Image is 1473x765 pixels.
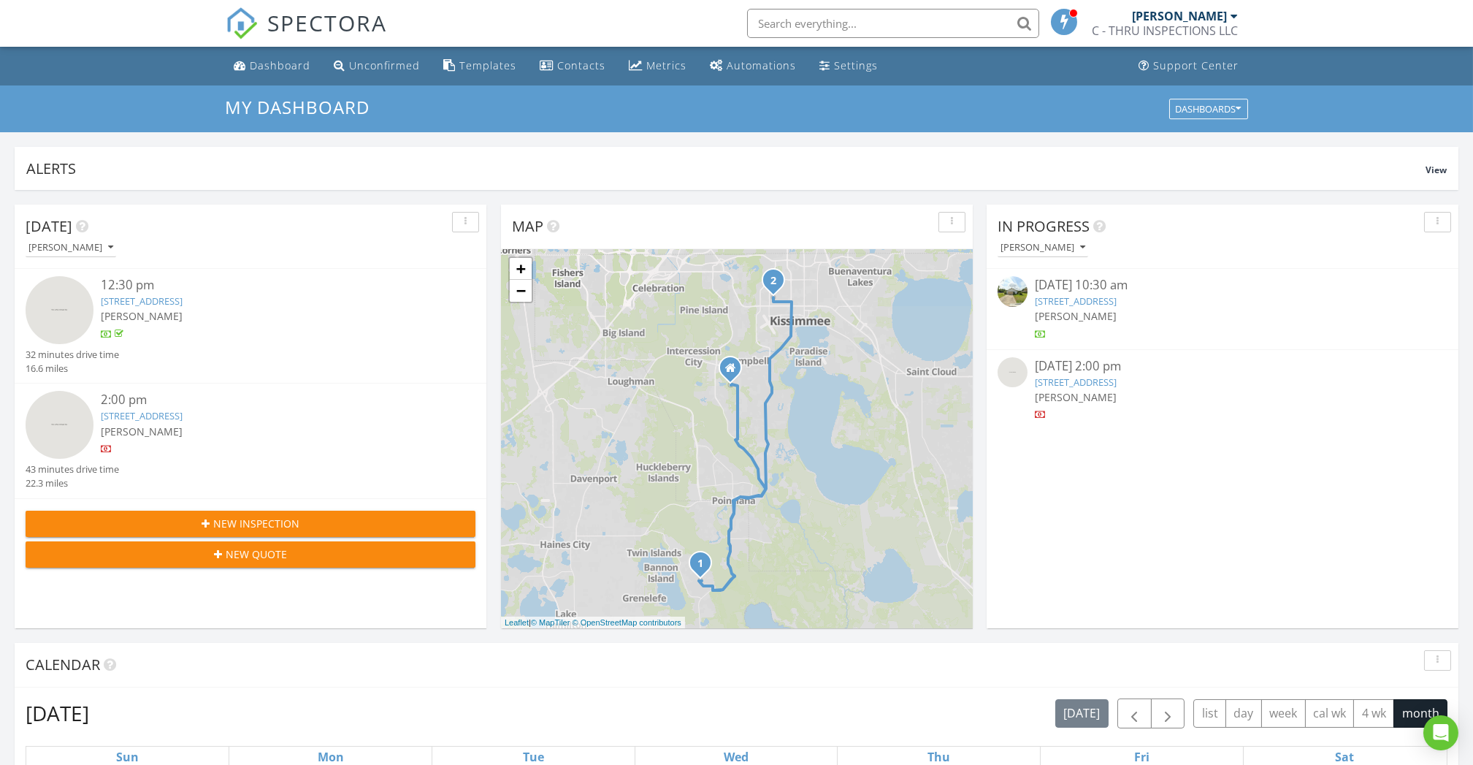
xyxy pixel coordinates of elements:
[460,58,517,72] div: Templates
[213,516,299,531] span: New Inspection
[26,276,93,344] img: streetview
[1035,390,1117,404] span: [PERSON_NAME]
[998,276,1028,306] img: streetview
[835,58,879,72] div: Settings
[1305,699,1355,728] button: cal wk
[814,53,884,80] a: Settings
[101,309,183,323] span: [PERSON_NAME]
[26,476,119,490] div: 22.3 miles
[26,511,475,537] button: New Inspection
[998,238,1088,258] button: [PERSON_NAME]
[510,280,532,302] a: Zoom out
[101,425,183,438] span: [PERSON_NAME]
[26,541,475,568] button: New Quote
[101,276,438,294] div: 12:30 pm
[26,463,119,476] div: 43 minutes drive time
[1093,23,1239,38] div: C - THRU INSPECTIONS LLC
[647,58,687,72] div: Metrics
[26,362,119,376] div: 16.6 miles
[1393,699,1447,728] button: month
[1001,243,1085,253] div: [PERSON_NAME]
[705,53,803,80] a: Automations (Basic)
[26,216,72,236] span: [DATE]
[226,547,287,562] span: New Quote
[998,357,1028,387] img: streetview
[1353,699,1394,728] button: 4 wk
[700,563,709,571] div: 215 Dogfish Ln, Poinciana, FL 34759
[531,618,570,627] a: © MapTiler
[1225,699,1262,728] button: day
[101,391,438,409] div: 2:00 pm
[26,159,1426,178] div: Alerts
[624,53,693,80] a: Metrics
[1426,164,1447,176] span: View
[26,391,93,459] img: streetview
[26,699,89,728] h2: [DATE]
[1133,9,1228,23] div: [PERSON_NAME]
[998,357,1447,422] a: [DATE] 2:00 pm [STREET_ADDRESS] [PERSON_NAME]
[1193,699,1226,728] button: list
[1176,104,1241,114] div: Dashboards
[1035,294,1117,308] a: [STREET_ADDRESS]
[558,58,606,72] div: Contacts
[1133,53,1245,80] a: Support Center
[226,20,388,50] a: SPECTORA
[1035,376,1117,389] a: [STREET_ADDRESS]
[350,58,421,72] div: Unconfirmed
[329,53,426,80] a: Unconfirmed
[535,53,612,80] a: Contacts
[1423,715,1458,750] div: Open Intercom Messenger
[26,655,100,674] span: Calendar
[1151,699,1185,728] button: Next month
[727,58,797,72] div: Automations
[512,216,543,236] span: Map
[1035,309,1117,323] span: [PERSON_NAME]
[101,409,183,422] a: [STREET_ADDRESS]
[697,559,703,569] i: 1
[250,58,311,72] div: Dashboard
[226,7,258,39] img: The Best Home Inspection Software - Spectora
[1117,699,1152,728] button: Previous month
[438,53,523,80] a: Templates
[998,216,1090,236] span: In Progress
[1055,699,1109,728] button: [DATE]
[501,617,685,629] div: |
[747,9,1039,38] input: Search everything...
[26,238,116,258] button: [PERSON_NAME]
[28,243,113,253] div: [PERSON_NAME]
[773,280,782,289] div: 2260 Cascades Blvd 108, Kissimmee, FL 34741
[573,618,681,627] a: © OpenStreetMap contributors
[268,7,388,38] span: SPECTORA
[1035,357,1409,376] div: [DATE] 2:00 pm
[26,276,475,376] a: 12:30 pm [STREET_ADDRESS] [PERSON_NAME] 32 minutes drive time 16.6 miles
[226,95,370,119] span: My Dashboard
[998,276,1447,341] a: [DATE] 10:30 am [STREET_ADDRESS] [PERSON_NAME]
[1154,58,1239,72] div: Support Center
[26,348,119,362] div: 32 minutes drive time
[510,258,532,280] a: Zoom in
[770,276,776,286] i: 2
[505,618,529,627] a: Leaflet
[26,391,475,490] a: 2:00 pm [STREET_ADDRESS] [PERSON_NAME] 43 minutes drive time 22.3 miles
[229,53,317,80] a: Dashboard
[1261,699,1306,728] button: week
[1169,99,1248,119] button: Dashboards
[101,294,183,308] a: [STREET_ADDRESS]
[1035,276,1409,294] div: [DATE] 10:30 am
